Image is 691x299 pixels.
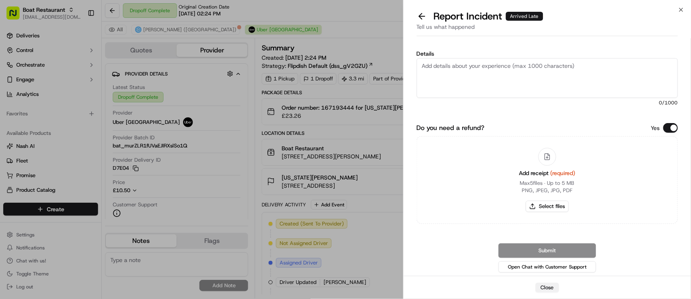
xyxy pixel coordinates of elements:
[417,51,678,56] label: Details
[138,80,148,90] button: Start new chat
[8,32,148,45] p: Welcome 👋
[434,10,543,23] p: Report Incident
[69,119,75,125] div: 💻
[526,201,569,212] button: Select files
[651,124,660,132] p: Yes
[66,115,134,129] a: 💻API Documentation
[417,23,678,36] div: Tell us what happened
[520,180,575,187] p: Max 5 files ∙ Up to 5 MB
[16,118,62,126] span: Knowledge Base
[8,119,15,125] div: 📗
[21,52,147,61] input: Got a question? Start typing here...
[519,169,575,177] span: Add receipt
[77,118,131,126] span: API Documentation
[499,261,596,273] button: Open Chat with Customer Support
[8,78,23,92] img: 1736555255976-a54dd68f-1ca7-489b-9aae-adbdc363a1c4
[28,78,133,86] div: Start new chat
[506,12,543,21] div: Arrived Late
[28,86,103,92] div: We're available if you need us!
[551,169,575,177] span: (required)
[522,187,573,194] p: PNG, JPEG, JPG, PDF
[5,115,66,129] a: 📗Knowledge Base
[417,123,485,133] label: Do you need a refund?
[417,100,678,106] span: 0 /1000
[8,8,24,24] img: Nash
[536,283,559,292] button: Close
[81,138,98,144] span: Pylon
[57,137,98,144] a: Powered byPylon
